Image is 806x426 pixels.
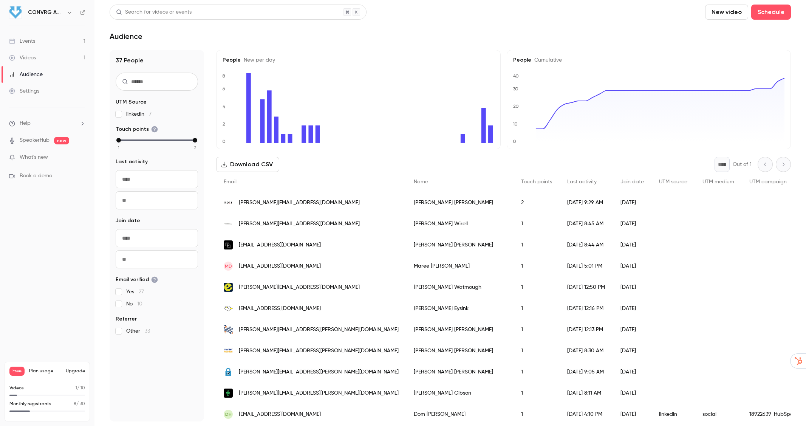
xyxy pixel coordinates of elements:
[613,383,651,404] div: [DATE]
[116,138,121,143] div: min
[126,327,150,335] span: Other
[28,9,63,16] h6: CONVRG Agency
[406,213,514,234] div: [PERSON_NAME] Wirell
[20,172,52,180] span: Book a demo
[29,368,61,374] span: Plan usage
[513,121,518,127] text: 10
[513,86,518,91] text: 30
[116,250,198,268] input: To
[613,340,651,361] div: [DATE]
[705,5,748,20] button: New video
[406,277,514,298] div: [PERSON_NAME] Watmough
[560,298,613,319] div: [DATE] 12:16 PM
[560,192,613,213] div: [DATE] 9:29 AM
[406,319,514,340] div: [PERSON_NAME] [PERSON_NAME]
[560,361,613,383] div: [DATE] 9:05 AM
[406,192,514,213] div: [PERSON_NAME] [PERSON_NAME]
[514,361,560,383] div: 1
[116,229,198,247] input: From
[149,112,152,117] span: 7
[222,139,226,144] text: 0
[514,383,560,404] div: 1
[224,283,233,292] img: humnize.com
[9,385,24,392] p: Videos
[613,256,651,277] div: [DATE]
[514,256,560,277] div: 1
[241,57,275,63] span: New per day
[406,234,514,256] div: [PERSON_NAME] [PERSON_NAME]
[224,179,237,184] span: Email
[194,144,196,151] span: 2
[560,213,613,234] div: [DATE] 8:45 AM
[9,6,22,19] img: CONVRG Agency
[560,340,613,361] div: [DATE] 8:30 AM
[116,158,148,166] span: Last activity
[560,234,613,256] div: [DATE] 8:44 AM
[406,383,514,404] div: [PERSON_NAME] Gibson
[9,401,51,407] p: Monthly registrants
[239,262,321,270] span: [EMAIL_ADDRESS][DOMAIN_NAME]
[239,305,321,313] span: [EMAIL_ADDRESS][DOMAIN_NAME]
[406,404,514,425] div: Dom [PERSON_NAME]
[613,213,651,234] div: [DATE]
[224,325,233,334] img: cit-sys.co.uk
[751,5,791,20] button: Schedule
[9,37,35,45] div: Events
[9,367,25,376] span: Free
[225,411,232,418] span: DH
[514,192,560,213] div: 2
[9,87,39,95] div: Settings
[116,315,137,323] span: Referrer
[225,263,232,270] span: MD
[116,191,198,209] input: To
[126,288,144,296] span: Yes
[560,277,613,298] div: [DATE] 12:50 PM
[521,179,552,184] span: Touch points
[222,73,225,79] text: 8
[567,179,597,184] span: Last activity
[224,198,233,207] img: roci.co.uk
[513,56,785,64] h5: People
[239,220,360,228] span: [PERSON_NAME][EMAIL_ADDRESS][DOMAIN_NAME]
[406,256,514,277] div: Maree [PERSON_NAME]
[137,301,142,307] span: 10
[116,170,198,188] input: From
[560,256,613,277] div: [DATE] 5:01 PM
[239,199,360,207] span: [PERSON_NAME][EMAIL_ADDRESS][DOMAIN_NAME]
[514,277,560,298] div: 1
[116,56,198,65] h1: 37 People
[613,277,651,298] div: [DATE]
[224,367,233,376] img: medbrief.co.uk
[9,54,36,62] div: Videos
[620,179,644,184] span: Join date
[651,404,695,425] div: linkedin
[514,213,560,234] div: 1
[224,389,233,398] img: myenergi.com
[695,404,742,425] div: social
[239,283,360,291] span: [PERSON_NAME][EMAIL_ADDRESS][DOMAIN_NAME]
[613,234,651,256] div: [DATE]
[613,192,651,213] div: [DATE]
[116,8,192,16] div: Search for videos or events
[224,346,233,355] img: marketlocation.co.uk
[76,385,85,392] p: / 10
[514,298,560,319] div: 1
[514,319,560,340] div: 1
[239,411,321,418] span: [EMAIL_ADDRESS][DOMAIN_NAME]
[54,137,69,144] span: new
[613,319,651,340] div: [DATE]
[116,217,140,225] span: Join date
[66,368,85,374] button: Upgrade
[513,104,519,109] text: 20
[216,157,279,172] button: Download CSV
[116,276,158,283] span: Email verified
[406,298,514,319] div: [PERSON_NAME] Eysink
[9,71,43,78] div: Audience
[406,340,514,361] div: [PERSON_NAME] [PERSON_NAME]
[139,289,144,294] span: 27
[749,179,787,184] span: UTM campaign
[193,138,197,143] div: max
[223,56,494,64] h5: People
[224,304,233,313] img: wheretostart.co
[126,110,152,118] span: linkedin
